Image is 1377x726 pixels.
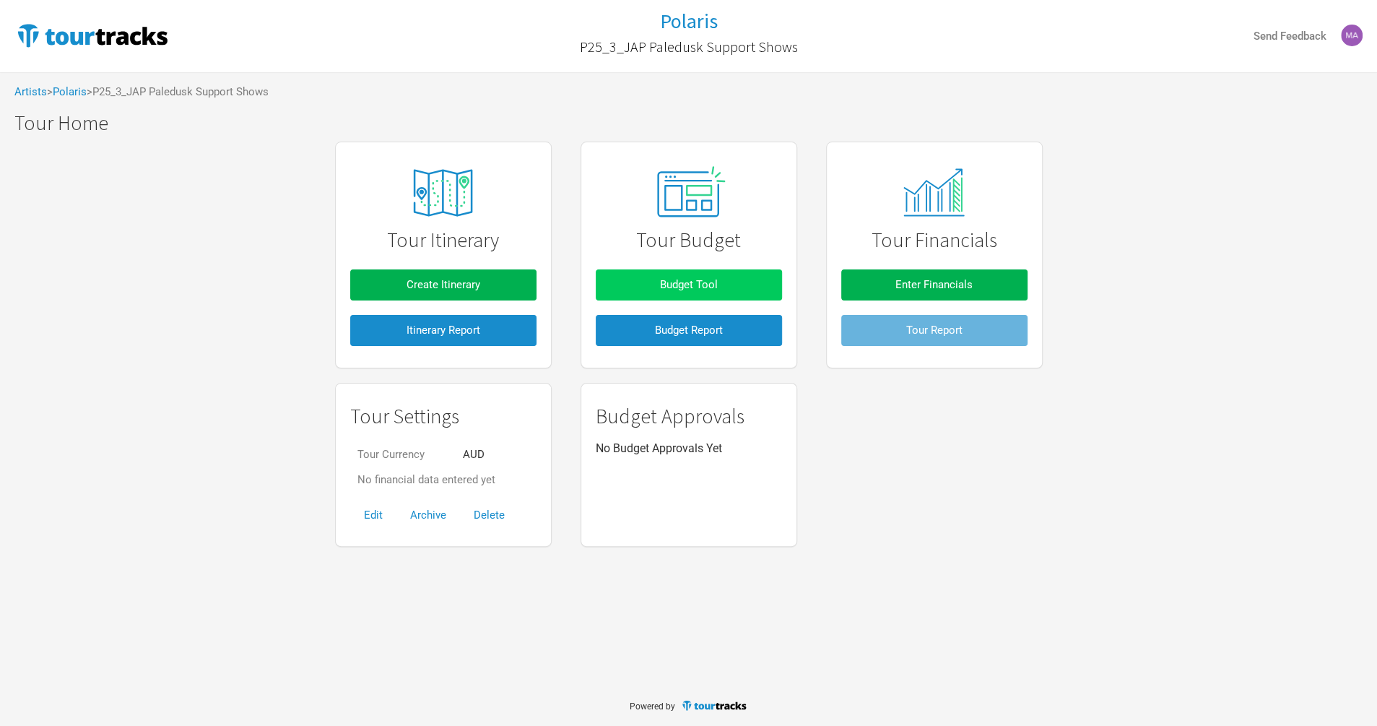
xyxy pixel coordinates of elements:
a: Itinerary Report [350,308,537,353]
td: Tour Currency [350,442,456,467]
h1: Tour Settings [350,405,537,428]
span: Budget Report [655,324,723,337]
img: Mark [1341,25,1363,46]
a: Artists [14,85,47,98]
span: Create Itinerary [407,278,480,291]
a: Enter Financials [841,262,1028,308]
button: Budget Report [596,315,782,346]
td: AUD [456,442,503,467]
a: Tour Report [841,308,1028,353]
h1: Budget Approvals [596,405,782,428]
button: Itinerary Report [350,315,537,346]
h2: P25_3_JAP Paledusk Support Shows [579,39,797,55]
a: Polaris [659,10,717,33]
span: Powered by [630,701,675,712]
button: Budget Tool [596,269,782,301]
button: Tour Report [841,315,1028,346]
span: Itinerary Report [407,324,480,337]
button: Create Itinerary [350,269,537,301]
a: Budget Tool [596,262,782,308]
a: Budget Report [596,308,782,353]
h1: Tour Itinerary [350,229,537,251]
img: tourtracks_icons_FA_06_icons_itinerary.svg [388,159,497,227]
h1: Tour Home [14,112,1377,134]
a: Edit [350,509,396,522]
p: No Budget Approvals Yet [596,442,782,455]
a: P25_3_JAP Paledusk Support Shows [579,32,797,62]
span: Budget Tool [660,278,718,291]
button: Delete [460,500,518,531]
img: TourTracks [14,21,170,50]
h1: Polaris [659,8,717,34]
img: tourtracks_02_icon_presets.svg [640,163,737,223]
span: > P25_3_JAP Paledusk Support Shows [87,87,269,98]
strong: Send Feedback [1254,30,1326,43]
span: Tour Report [906,324,963,337]
img: TourTracks [681,699,747,712]
a: Polaris [53,85,87,98]
span: > [47,87,87,98]
a: Create Itinerary [350,262,537,308]
h1: Tour Budget [596,229,782,251]
td: No financial data entered yet [350,467,503,493]
h1: Tour Financials [841,229,1028,251]
button: Enter Financials [841,269,1028,301]
span: Enter Financials [895,278,973,291]
button: Edit [350,500,396,531]
button: Archive [396,500,460,531]
img: tourtracks_14_icons_monitor.svg [895,168,973,217]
